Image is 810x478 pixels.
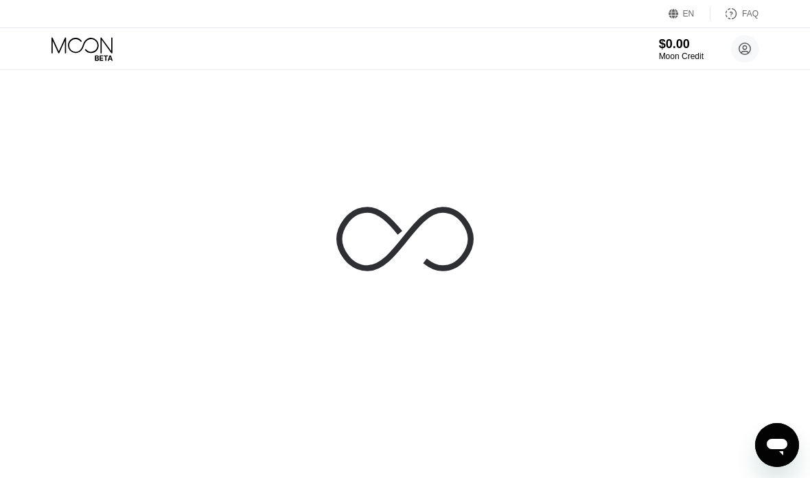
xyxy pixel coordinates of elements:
[755,423,799,467] iframe: Button to launch messaging window
[659,37,704,52] div: $0.00
[659,52,704,61] div: Moon Credit
[669,7,710,21] div: EN
[683,9,695,19] div: EN
[742,9,759,19] div: FAQ
[659,37,704,61] div: $0.00Moon Credit
[710,7,759,21] div: FAQ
